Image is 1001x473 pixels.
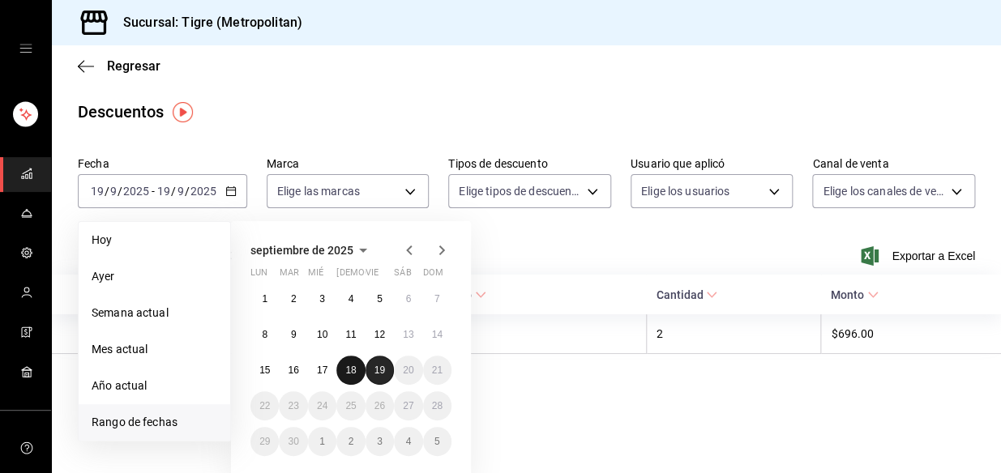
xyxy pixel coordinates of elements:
[279,320,307,349] button: 9 de septiembre de 2025
[336,284,365,313] button: 4 de septiembre de 2025
[277,183,360,199] span: Elige las marcas
[366,284,394,313] button: 5 de septiembre de 2025
[831,288,879,301] span: Monto
[19,42,32,55] button: open drawer
[250,320,279,349] button: 8 de septiembre de 2025
[185,185,190,198] span: /
[92,268,217,285] span: Ayer
[448,158,611,169] label: Tipos de descuento
[405,293,411,305] abbr: 6 de septiembre de 2025
[432,329,443,340] abbr: 14 de septiembre de 2025
[812,158,975,169] label: Canal de venta
[403,400,413,411] abbr: 27 de septiembre de 2025
[92,341,217,358] span: Mes actual
[459,183,581,199] span: Elige tipos de descuento
[394,320,422,349] button: 13 de septiembre de 2025
[394,356,422,385] button: 20 de septiembre de 2025
[821,314,1001,354] th: $696.00
[366,267,379,284] abbr: viernes
[423,284,451,313] button: 7 de septiembre de 2025
[432,400,443,411] abbr: 28 de septiembre de 2025
[336,391,365,420] button: 25 de septiembre de 2025
[377,436,383,447] abbr: 3 de octubre de 2025
[250,241,373,260] button: septiembre de 2025
[317,364,327,376] abbr: 17 de septiembre de 2025
[250,391,279,420] button: 22 de septiembre de 2025
[190,185,217,198] input: ----
[423,267,443,284] abbr: domingo
[308,267,323,284] abbr: miércoles
[259,400,270,411] abbr: 22 de septiembre de 2025
[250,427,279,456] button: 29 de septiembre de 2025
[78,100,164,124] div: Descuentos
[336,320,365,349] button: 11 de septiembre de 2025
[394,284,422,313] button: 6 de septiembre de 2025
[423,427,451,456] button: 5 de octubre de 2025
[317,329,327,340] abbr: 10 de septiembre de 2025
[288,436,298,447] abbr: 30 de septiembre de 2025
[279,267,298,284] abbr: martes
[631,158,794,169] label: Usuario que aplicó
[349,293,354,305] abbr: 4 de septiembre de 2025
[291,329,297,340] abbr: 9 de septiembre de 2025
[171,185,176,198] span: /
[105,185,109,198] span: /
[823,183,945,199] span: Elige los canales de venta
[262,293,267,305] abbr: 1 de septiembre de 2025
[259,364,270,376] abbr: 15 de septiembre de 2025
[864,246,975,266] button: Exportar a Excel
[78,158,247,169] label: Fecha
[349,436,354,447] abbr: 2 de octubre de 2025
[52,314,366,354] th: [PERSON_NAME]
[250,267,267,284] abbr: lunes
[336,267,432,284] abbr: jueves
[345,364,356,376] abbr: 18 de septiembre de 2025
[118,185,122,198] span: /
[641,183,729,199] span: Elige los usuarios
[279,356,307,385] button: 16 de septiembre de 2025
[394,267,411,284] abbr: sábado
[308,391,336,420] button: 24 de septiembre de 2025
[92,414,217,431] span: Rango de fechas
[262,329,267,340] abbr: 8 de septiembre de 2025
[152,185,155,198] span: -
[336,427,365,456] button: 2 de octubre de 2025
[646,314,821,354] th: 2
[656,288,717,301] span: Cantidad
[366,356,394,385] button: 19 de septiembre de 2025
[173,102,193,122] img: Tooltip marker
[308,356,336,385] button: 17 de septiembre de 2025
[308,320,336,349] button: 10 de septiembre de 2025
[78,58,160,74] button: Regresar
[366,320,394,349] button: 12 de septiembre de 2025
[122,185,150,198] input: ----
[92,232,217,249] span: Hoy
[374,364,385,376] abbr: 19 de septiembre de 2025
[432,364,443,376] abbr: 21 de septiembre de 2025
[403,364,413,376] abbr: 20 de septiembre de 2025
[317,400,327,411] abbr: 24 de septiembre de 2025
[92,377,217,394] span: Año actual
[308,284,336,313] button: 3 de septiembre de 2025
[267,158,430,169] label: Marca
[423,391,451,420] button: 28 de septiembre de 2025
[374,400,385,411] abbr: 26 de septiembre de 2025
[92,305,217,322] span: Semana actual
[434,293,440,305] abbr: 7 de septiembre de 2025
[259,436,270,447] abbr: 29 de septiembre de 2025
[109,185,118,198] input: --
[366,427,394,456] button: 3 de octubre de 2025
[434,436,440,447] abbr: 5 de octubre de 2025
[90,185,105,198] input: --
[319,293,325,305] abbr: 3 de septiembre de 2025
[423,320,451,349] button: 14 de septiembre de 2025
[403,329,413,340] abbr: 13 de septiembre de 2025
[366,391,394,420] button: 26 de septiembre de 2025
[423,356,451,385] button: 21 de septiembre de 2025
[405,436,411,447] abbr: 4 de octubre de 2025
[345,400,356,411] abbr: 25 de septiembre de 2025
[319,436,325,447] abbr: 1 de octubre de 2025
[156,185,171,198] input: --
